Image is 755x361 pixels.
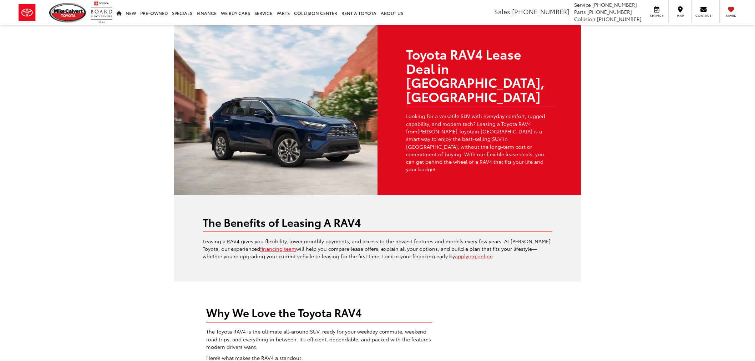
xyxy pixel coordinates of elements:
span: Map [672,13,688,18]
span: Contact [695,13,711,18]
span: [PHONE_NUMBER] [587,8,632,15]
span: Service [574,1,591,8]
span: [PHONE_NUMBER] [592,1,637,8]
span: Sales [494,7,510,16]
p: The Toyota RAV4 is the ultimate all-around SUV, ready for your weekday commute, weekend road trip... [206,328,432,351]
span: Saved [723,13,739,18]
p: Leasing a RAV4 gives you flexibility, lower monthly payments, and access to the newest features a... [203,238,552,260]
img: Mike Calvert Toyota [49,3,87,22]
a: [PERSON_NAME] Toyota [417,128,475,135]
span: Collision [574,15,596,22]
span: [PHONE_NUMBER] [512,7,569,16]
h2: Why We Love the Toyota RAV4 [206,306,432,318]
a: applying online [455,253,493,260]
span: Service [649,13,665,18]
h2: The Benefits of Leasing A RAV4 [203,216,552,228]
span: [PHONE_NUMBER] [597,15,642,22]
a: financing team [260,245,296,252]
p: Looking for a versatile SUV with everyday comfort, rugged capability, and modern tech? Leasing a ... [406,112,552,173]
h1: Toyota RAV4 Lease Deal in [GEOGRAPHIC_DATA], [GEOGRAPHIC_DATA] [406,47,552,103]
span: Parts [574,8,586,15]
